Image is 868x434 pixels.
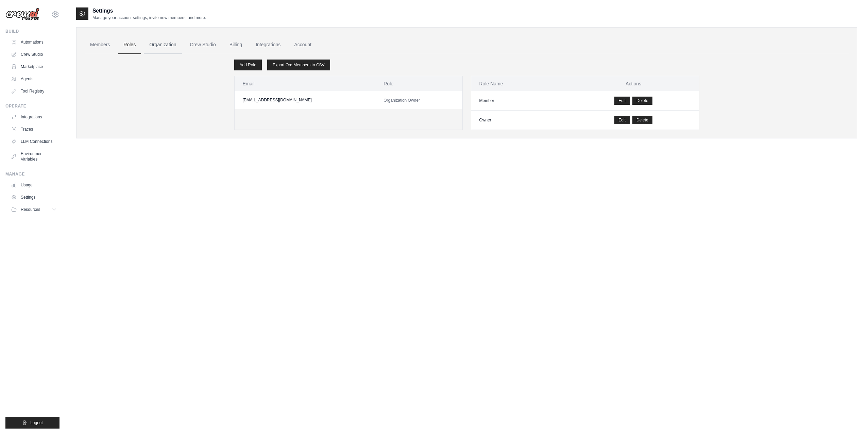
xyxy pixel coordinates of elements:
a: Tool Registry [8,86,59,97]
div: Build [5,29,59,34]
a: Roles [118,36,141,54]
a: LLM Connections [8,136,59,147]
a: Automations [8,37,59,48]
a: Integrations [250,36,286,54]
a: Settings [8,192,59,203]
a: Crew Studio [185,36,221,54]
a: Usage [8,180,59,190]
button: Delete [632,97,652,105]
a: Billing [224,36,248,54]
td: Member [471,91,568,111]
div: Manage [5,171,59,177]
a: Traces [8,124,59,135]
a: Account [289,36,317,54]
span: Resources [21,207,40,212]
th: Actions [568,76,699,91]
td: [EMAIL_ADDRESS][DOMAIN_NAME] [235,91,376,109]
a: Edit [614,97,630,105]
a: Add Role [234,60,262,70]
th: Role [375,76,462,91]
a: Export Org Members to CSV [267,60,330,70]
a: Agents [8,73,59,84]
span: Logout [30,420,43,425]
img: Logo [5,8,39,21]
p: Manage your account settings, invite new members, and more. [92,15,206,20]
span: Organization Owner [384,98,420,103]
button: Delete [632,116,652,124]
h2: Settings [92,7,206,15]
div: Operate [5,103,59,109]
button: Logout [5,417,59,429]
a: Crew Studio [8,49,59,60]
a: Marketplace [8,61,59,72]
a: Environment Variables [8,148,59,165]
th: Email [235,76,376,91]
td: Owner [471,111,568,130]
button: Resources [8,204,59,215]
th: Role Name [471,76,568,91]
a: Integrations [8,112,59,122]
a: Edit [614,116,630,124]
a: Members [85,36,115,54]
a: Organization [144,36,182,54]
